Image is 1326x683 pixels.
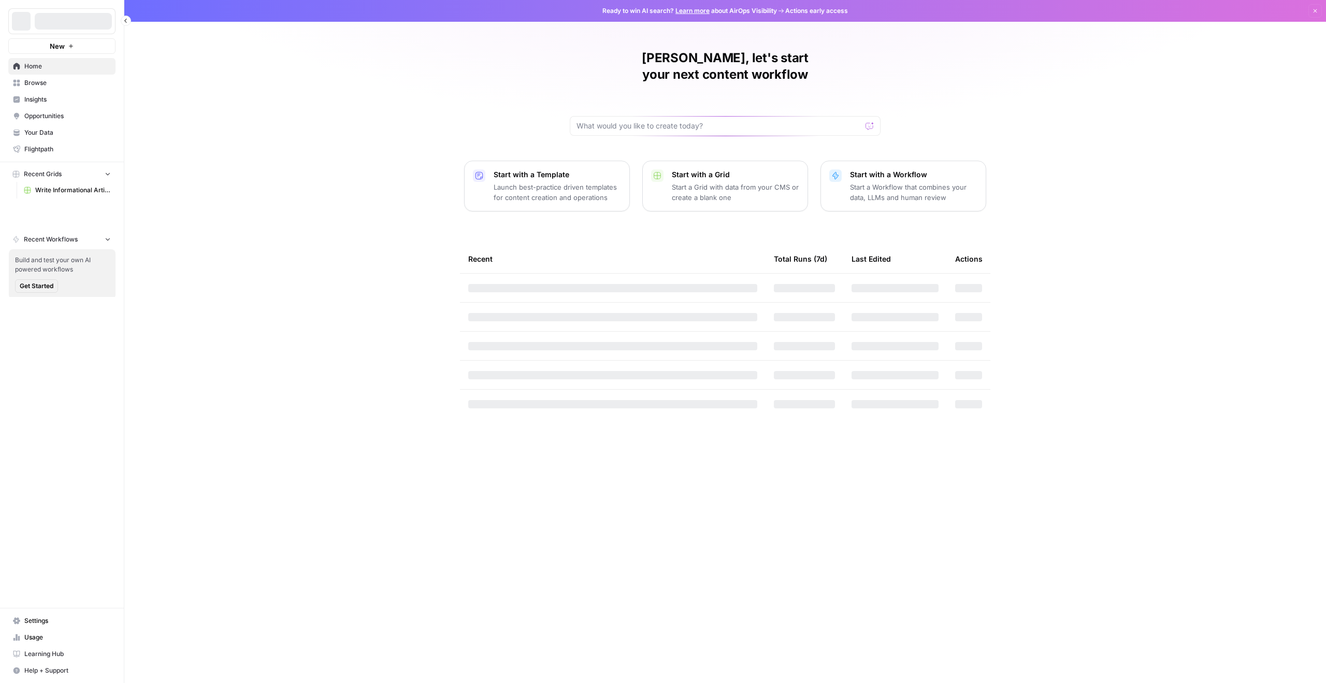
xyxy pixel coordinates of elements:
p: Start a Workflow that combines your data, LLMs and human review [850,182,977,203]
button: Recent Workflows [8,232,116,247]
a: Settings [8,613,116,629]
a: Browse [8,75,116,91]
span: Opportunities [24,111,111,121]
span: Insights [24,95,111,104]
p: Start with a Template [494,169,621,180]
span: Home [24,62,111,71]
div: Actions [955,245,983,273]
span: Settings [24,616,111,625]
button: Recent Grids [8,166,116,182]
button: Start with a GridStart a Grid with data from your CMS or create a blank one [642,161,808,211]
p: Start a Grid with data from your CMS or create a blank one [672,182,799,203]
button: Start with a WorkflowStart a Workflow that combines your data, LLMs and human review [820,161,986,211]
span: New [50,41,65,51]
div: Last Edited [852,245,891,273]
span: Recent Grids [24,169,62,179]
button: Start with a TemplateLaunch best-practice driven templates for content creation and operations [464,161,630,211]
a: Write Informational Article [19,182,116,198]
a: Learning Hub [8,646,116,662]
div: Total Runs (7d) [774,245,827,273]
button: Help + Support [8,662,116,679]
input: What would you like to create today? [576,121,861,131]
a: Flightpath [8,141,116,158]
span: Get Started [20,281,53,291]
div: Recent [468,245,757,273]
a: Usage [8,629,116,646]
span: Usage [24,633,111,642]
a: Your Data [8,124,116,141]
span: Learning Hub [24,649,111,659]
span: Write Informational Article [35,186,111,195]
p: Launch best-practice driven templates for content creation and operations [494,182,621,203]
h1: [PERSON_NAME], let's start your next content workflow [570,50,881,83]
span: Your Data [24,128,111,137]
a: Insights [8,91,116,108]
span: Ready to win AI search? about AirOps Visibility [602,6,777,16]
span: Browse [24,78,111,88]
span: Build and test your own AI powered workflows [15,255,109,274]
p: Start with a Grid [672,169,799,180]
a: Learn more [675,7,710,15]
a: Home [8,58,116,75]
button: New [8,38,116,54]
span: Actions early access [785,6,848,16]
span: Flightpath [24,145,111,154]
a: Opportunities [8,108,116,124]
span: Help + Support [24,666,111,675]
span: Recent Workflows [24,235,78,244]
button: Get Started [15,279,58,293]
p: Start with a Workflow [850,169,977,180]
